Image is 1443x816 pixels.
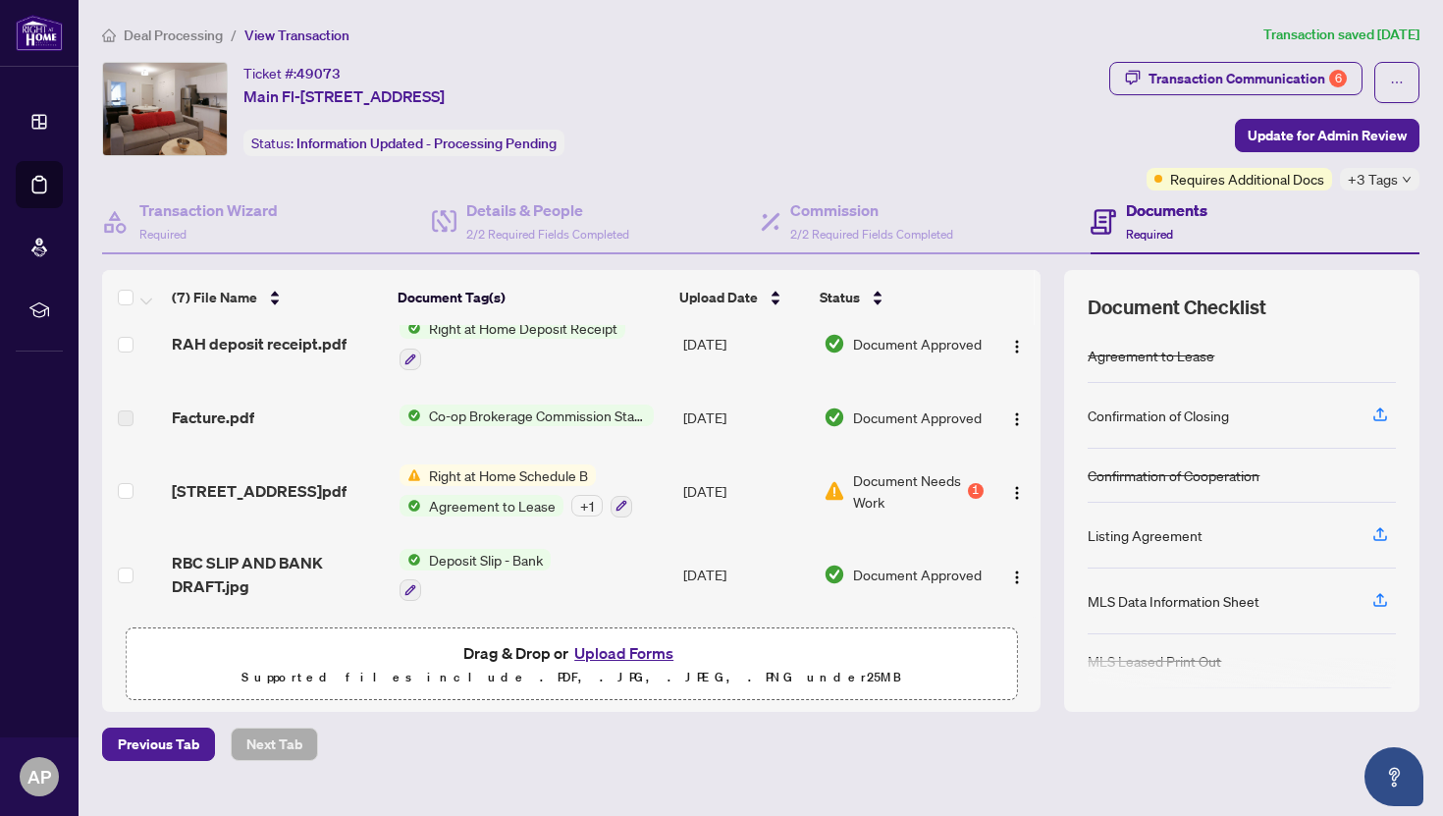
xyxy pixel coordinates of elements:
[671,270,811,325] th: Upload Date
[1364,747,1423,806] button: Open asap
[296,65,341,82] span: 49073
[138,666,1004,689] p: Supported files include .PDF, .JPG, .JPEG, .PNG under 25 MB
[103,63,227,155] img: IMG-C12310486_1.jpg
[1263,24,1419,46] article: Transaction saved [DATE]
[172,551,383,598] span: RBC SLIP AND BANK DRAFT.jpg
[1126,227,1173,242] span: Required
[1088,464,1259,486] div: Confirmation of Cooperation
[790,227,953,242] span: 2/2 Required Fields Completed
[1088,294,1266,321] span: Document Checklist
[466,227,629,242] span: 2/2 Required Fields Completed
[16,15,63,51] img: logo
[102,728,215,761] button: Previous Tab
[231,24,237,46] li: /
[968,483,984,499] div: 1
[400,495,421,517] img: Status Icon
[400,317,625,370] button: Status IconRight at Home Deposit Receipt
[1001,328,1033,359] button: Logo
[1088,345,1214,366] div: Agreement to Lease
[824,564,845,585] img: Document Status
[1248,120,1407,151] span: Update for Admin Review
[1235,119,1419,152] button: Update for Admin Review
[1088,590,1259,612] div: MLS Data Information Sheet
[421,317,625,339] span: Right at Home Deposit Receipt
[824,407,845,428] img: Document Status
[124,27,223,44] span: Deal Processing
[1088,405,1229,426] div: Confirmation of Closing
[27,763,51,790] span: AP
[1009,570,1025,585] img: Logo
[164,270,390,325] th: (7) File Name
[1149,63,1347,94] div: Transaction Communication
[812,270,987,325] th: Status
[400,405,654,426] button: Status IconCo-op Brokerage Commission Statement
[790,198,953,222] h4: Commission
[172,479,347,503] span: [STREET_ADDRESS]pdf
[853,333,982,354] span: Document Approved
[400,405,421,426] img: Status Icon
[1329,70,1347,87] div: 6
[118,729,199,760] span: Previous Tab
[1009,411,1025,427] img: Logo
[820,287,860,308] span: Status
[824,480,845,502] img: Document Status
[296,135,557,152] span: Information Updated - Processing Pending
[390,270,672,325] th: Document Tag(s)
[139,198,278,222] h4: Transaction Wizard
[568,640,679,666] button: Upload Forms
[102,28,116,42] span: home
[675,449,816,533] td: [DATE]
[1001,475,1033,507] button: Logo
[1001,402,1033,433] button: Logo
[853,564,982,585] span: Document Approved
[1009,339,1025,354] img: Logo
[243,84,445,108] span: Main Fl-[STREET_ADDRESS]
[1009,485,1025,501] img: Logo
[243,62,341,84] div: Ticket #:
[421,405,654,426] span: Co-op Brokerage Commission Statement
[400,549,551,602] button: Status IconDeposit Slip - Bank
[400,549,421,571] img: Status Icon
[421,495,563,517] span: Agreement to Lease
[172,406,254,429] span: Facture.pdf
[127,628,1016,701] span: Drag & Drop orUpload FormsSupported files include .PDF, .JPG, .JPEG, .PNG under25MB
[1088,650,1221,672] div: MLS Leased Print Out
[1348,168,1398,190] span: +3 Tags
[1170,168,1324,190] span: Requires Additional Docs
[675,301,816,386] td: [DATE]
[421,464,596,486] span: Right at Home Schedule B
[466,198,629,222] h4: Details & People
[824,333,845,354] img: Document Status
[244,27,349,44] span: View Transaction
[679,287,758,308] span: Upload Date
[463,640,679,666] span: Drag & Drop or
[1126,198,1207,222] h4: Documents
[1402,175,1412,185] span: down
[421,549,551,571] span: Deposit Slip - Bank
[172,287,257,308] span: (7) File Name
[853,469,964,513] span: Document Needs Work
[400,464,632,517] button: Status IconRight at Home Schedule BStatus IconAgreement to Lease+1
[1109,62,1363,95] button: Transaction Communication6
[853,407,982,428] span: Document Approved
[400,464,421,486] img: Status Icon
[1088,524,1202,546] div: Listing Agreement
[1001,559,1033,590] button: Logo
[1390,76,1404,89] span: ellipsis
[172,332,347,355] span: RAH deposit receipt.pdf
[571,495,603,517] div: + 1
[139,227,187,242] span: Required
[675,533,816,618] td: [DATE]
[675,386,816,449] td: [DATE]
[231,728,318,761] button: Next Tab
[243,130,564,156] div: Status:
[400,317,421,339] img: Status Icon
